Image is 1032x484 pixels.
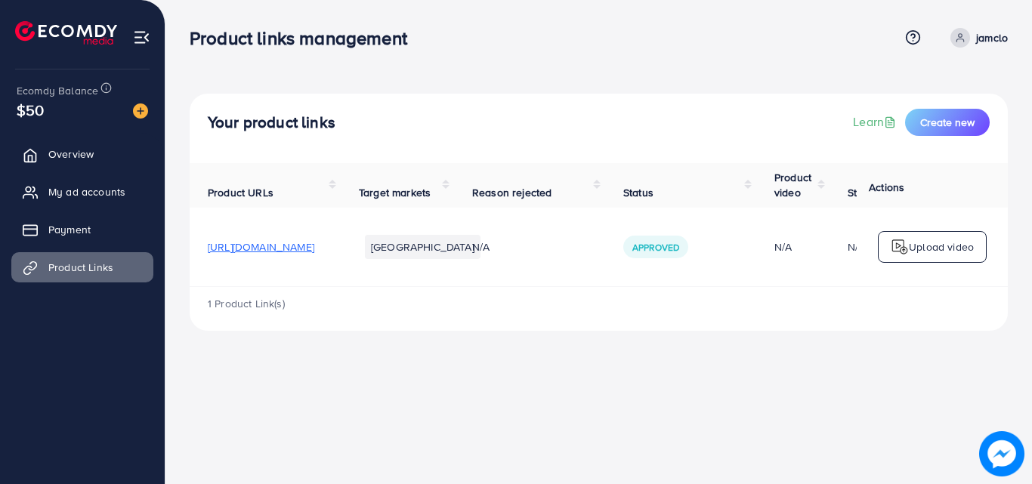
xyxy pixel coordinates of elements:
span: Reason rejected [472,185,552,200]
img: image [133,103,148,119]
img: menu [133,29,150,46]
img: image [979,431,1024,476]
span: Payment [48,222,91,237]
a: Payment [11,214,153,245]
img: logo [15,21,117,45]
span: [URL][DOMAIN_NAME] [208,239,314,254]
a: jamclo [944,28,1008,48]
div: N/A [848,239,865,254]
span: Product URLs [208,185,273,200]
span: Target markets [359,185,431,200]
span: Product video [774,170,811,200]
a: Learn [853,113,899,131]
h4: Your product links [208,113,335,132]
span: Ecomdy Balance [17,83,98,98]
span: 1 Product Link(s) [208,296,285,311]
div: N/A [774,239,811,254]
span: Overview [48,146,94,162]
a: Overview [11,139,153,169]
a: My ad accounts [11,177,153,207]
span: Status [623,185,653,200]
p: jamclo [976,29,1008,47]
span: Actions [869,180,904,195]
span: My ad accounts [48,184,125,199]
button: Create new [905,109,990,136]
li: [GEOGRAPHIC_DATA] [365,235,480,259]
span: Approved [632,241,679,254]
a: Product Links [11,252,153,282]
p: Upload video [909,238,974,256]
span: Product Links [48,260,113,275]
span: Create new [920,115,975,130]
h3: Product links management [190,27,419,49]
span: Status video [848,185,907,200]
span: N/A [472,239,490,254]
span: $50 [17,99,44,121]
img: logo [891,238,909,256]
